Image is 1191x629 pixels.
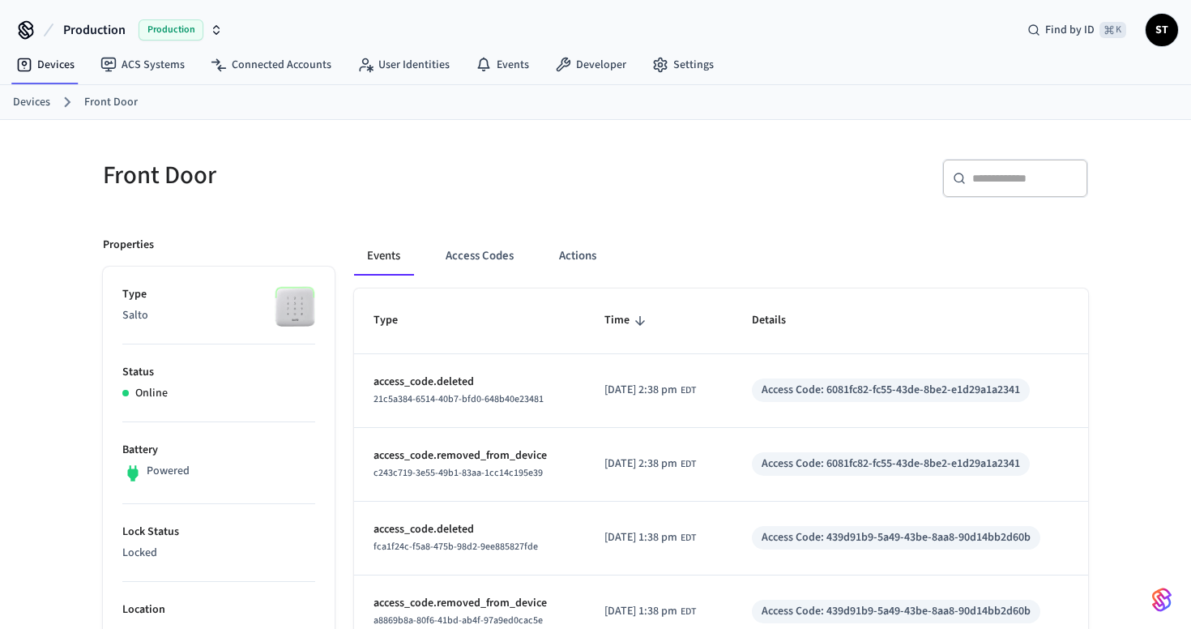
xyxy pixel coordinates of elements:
[374,392,544,406] span: 21c5a384-6514-40b7-bfd0-648b40e23481
[433,237,527,276] button: Access Codes
[1146,14,1178,46] button: ST
[88,50,198,79] a: ACS Systems
[84,94,138,111] a: Front Door
[374,466,543,480] span: c243c719-3e55-49b1-83aa-1cc14c195e39
[752,308,807,333] span: Details
[1152,587,1172,613] img: SeamLogoGradient.69752ec5.svg
[374,614,543,627] span: a8869b8a-80f6-41bd-ab4f-97a9ed0cac5e
[13,94,50,111] a: Devices
[681,383,696,398] span: EDT
[374,447,566,464] p: access_code.removed_from_device
[103,159,586,192] h5: Front Door
[374,521,566,538] p: access_code.deleted
[374,308,419,333] span: Type
[639,50,727,79] a: Settings
[604,529,696,546] div: America/Toronto
[3,50,88,79] a: Devices
[122,286,315,303] p: Type
[604,529,677,546] span: [DATE] 1:38 pm
[135,385,168,402] p: Online
[275,286,315,327] img: salto_wallreader_pin
[604,456,677,473] span: [DATE] 2:38 pm
[546,237,609,276] button: Actions
[63,20,126,40] span: Production
[1014,15,1139,45] div: Find by ID⌘ K
[604,603,677,620] span: [DATE] 1:38 pm
[762,603,1031,620] div: Access Code: 439d91b9-5a49-43be-8aa8-90d14bb2d60b
[374,595,566,612] p: access_code.removed_from_device
[374,374,566,391] p: access_code.deleted
[1099,22,1126,38] span: ⌘ K
[604,382,677,399] span: [DATE] 2:38 pm
[542,50,639,79] a: Developer
[463,50,542,79] a: Events
[1147,15,1176,45] span: ST
[122,601,315,618] p: Location
[344,50,463,79] a: User Identities
[762,456,1020,473] div: Access Code: 6081fc82-fc55-43de-8be2-e1d29a1a2341
[604,603,696,620] div: America/Toronto
[681,457,696,472] span: EDT
[604,456,696,473] div: America/Toronto
[604,382,696,399] div: America/Toronto
[139,19,203,41] span: Production
[604,308,651,333] span: Time
[122,442,315,459] p: Battery
[762,529,1031,546] div: Access Code: 439d91b9-5a49-43be-8aa8-90d14bb2d60b
[122,307,315,324] p: Salto
[122,364,315,381] p: Status
[681,531,696,546] span: EDT
[354,237,1088,276] div: ant example
[681,605,696,619] span: EDT
[147,463,190,480] p: Powered
[1045,22,1095,38] span: Find by ID
[198,50,344,79] a: Connected Accounts
[122,545,315,562] p: Locked
[122,524,315,541] p: Lock Status
[762,382,1020,399] div: Access Code: 6081fc82-fc55-43de-8be2-e1d29a1a2341
[103,237,154,254] p: Properties
[354,237,413,276] button: Events
[374,540,538,554] span: fca1f24c-f5a8-475b-98d2-9ee885827fde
